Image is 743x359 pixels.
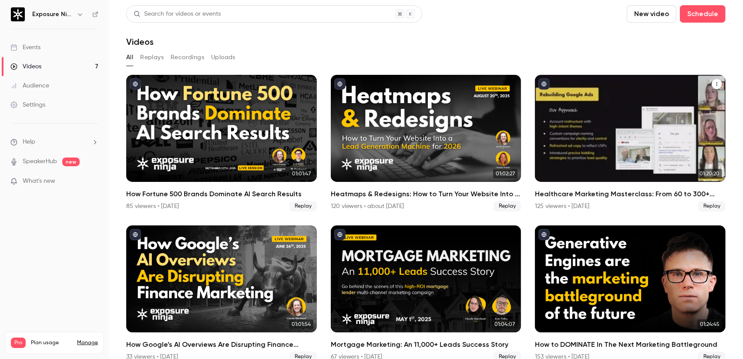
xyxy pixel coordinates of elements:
[23,177,55,186] span: What's new
[697,319,722,329] span: 01:24:45
[538,78,550,90] button: published
[492,319,518,329] span: 01:04:07
[289,169,313,178] span: 01:01:47
[10,43,40,52] div: Events
[130,229,141,240] button: published
[535,202,589,211] div: 125 viewers • [DATE]
[130,78,141,90] button: published
[62,158,80,166] span: new
[331,189,521,199] h2: Heatmaps & Redesigns: How to Turn Your Website Into a Lead Generation Machine for 2026
[10,101,45,109] div: Settings
[535,75,726,211] a: 01:20:20Healthcare Marketing Masterclass: From 60 to 300+ Monthly Leads in Only 9 Months125 viewe...
[680,5,726,23] button: Schedule
[494,201,521,211] span: Replay
[331,202,404,211] div: 120 viewers • about [DATE]
[10,138,98,147] li: help-dropdown-opener
[10,62,41,71] div: Videos
[77,339,98,346] a: Manage
[126,339,317,350] h2: How Google’s AI Overviews Are Disrupting Finance Marketing
[126,75,317,211] a: 01:01:47How Fortune 500 Brands Dominate AI Search Results85 viewers • [DATE]Replay
[627,5,676,23] button: New video
[334,78,346,90] button: published
[171,50,204,64] button: Recordings
[126,75,317,211] li: How Fortune 500 Brands Dominate AI Search Results
[697,169,722,178] span: 01:20:20
[32,10,73,19] h6: Exposure Ninja
[493,169,518,178] span: 01:02:27
[126,189,317,199] h2: How Fortune 500 Brands Dominate AI Search Results
[331,339,521,350] h2: Mortgage Marketing: An 11,000+ Leads Success Story
[134,10,221,19] div: Search for videos or events
[211,50,235,64] button: Uploads
[23,157,57,166] a: SpeakerHub
[535,189,726,199] h2: Healthcare Marketing Masterclass: From 60 to 300+ Monthly Leads in Only 9 Months
[126,50,133,64] button: All
[126,5,726,354] section: Videos
[289,201,317,211] span: Replay
[11,7,25,21] img: Exposure Ninja
[331,75,521,211] a: 01:02:27Heatmaps & Redesigns: How to Turn Your Website Into a Lead Generation Machine for 2026120...
[535,339,726,350] h2: How to DOMINATE In The Next Marketing Battleground
[538,229,550,240] button: published
[331,75,521,211] li: Heatmaps & Redesigns: How to Turn Your Website Into a Lead Generation Machine for 2026
[698,201,726,211] span: Replay
[23,138,35,147] span: Help
[31,339,72,346] span: Plan usage
[334,229,346,240] button: published
[11,338,26,348] span: Pro
[535,75,726,211] li: Healthcare Marketing Masterclass: From 60 to 300+ Monthly Leads in Only 9 Months
[10,81,49,90] div: Audience
[126,37,154,47] h1: Videos
[289,319,313,329] span: 01:01:54
[140,50,164,64] button: Replays
[126,202,179,211] div: 85 viewers • [DATE]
